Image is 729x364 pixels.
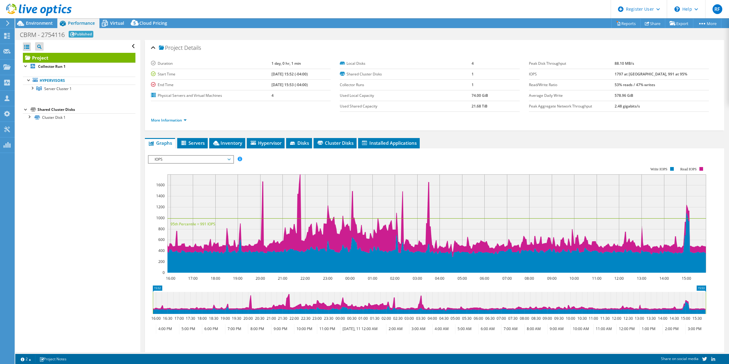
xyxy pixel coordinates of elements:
[158,248,165,253] text: 400
[600,316,609,321] text: 11:30
[255,316,264,321] text: 20:30
[151,93,272,99] label: Physical Servers and Virtual Machines
[615,71,687,77] b: 1797 at [GEOGRAPHIC_DATA], 991 at 95%
[529,93,615,99] label: Average Daily Write
[692,316,702,321] text: 15:30
[588,316,598,321] text: 11:00
[472,61,474,66] b: 4
[151,316,160,321] text: 16:00
[139,20,167,26] span: Cloud Pricing
[233,276,242,281] text: 19:00
[529,60,615,67] label: Peak Disk Throughput
[324,316,333,321] text: 23:30
[650,167,667,171] text: Write IOPS
[370,316,379,321] text: 01:30
[300,276,310,281] text: 22:00
[623,316,633,321] text: 12:30
[158,259,165,264] text: 200
[271,71,308,77] b: [DATE] 15:52 (-04:00)
[340,82,472,88] label: Collector Runs
[255,276,265,281] text: 20:00
[151,118,187,123] a: More Information
[680,167,697,171] text: Read IOPS
[457,276,467,281] text: 05:00
[271,82,308,87] b: [DATE] 15:53 (-04:00)
[358,316,368,321] text: 01:00
[615,61,634,66] b: 88.10 MB/s
[479,276,489,281] text: 06:00
[197,316,206,321] text: 18:00
[669,316,679,321] text: 14:30
[271,93,274,98] b: 4
[473,316,483,321] text: 06:00
[23,63,135,71] a: Collector Run 1
[427,316,437,321] text: 04:00
[323,276,332,281] text: 23:00
[44,86,72,91] span: Server Cluster 1
[416,316,425,321] text: 03:30
[174,316,184,321] text: 17:00
[472,82,474,87] b: 1
[674,6,680,12] svg: \n
[485,316,494,321] text: 06:30
[312,316,321,321] text: 23:00
[301,316,310,321] text: 22:30
[390,276,399,281] text: 02:00
[340,103,472,109] label: Used Shared Capacity
[232,316,241,321] text: 19:30
[637,276,646,281] text: 13:00
[69,31,93,38] span: Published
[340,93,472,99] label: Used Local Capacity
[472,71,474,77] b: 1
[547,276,556,281] text: 09:00
[151,60,272,67] label: Duration
[462,316,471,321] text: 05:30
[23,85,135,93] a: Server Cluster 1
[243,316,253,321] text: 20:00
[266,316,276,321] text: 21:00
[289,140,309,146] span: Disks
[220,316,230,321] text: 19:00
[345,276,354,281] text: 00:00
[496,316,506,321] text: 07:00
[381,316,391,321] text: 02:00
[569,276,579,281] text: 10:00
[713,4,722,14] span: RF
[368,276,377,281] text: 01:00
[612,316,621,321] text: 12:00
[508,316,517,321] text: 07:30
[693,19,721,28] a: More
[171,221,215,227] text: 95th Percentile = 991 IOPS
[502,276,512,281] text: 07:00
[634,316,644,321] text: 13:00
[184,44,201,51] span: Details
[404,316,414,321] text: 03:00
[412,276,422,281] text: 03:00
[524,276,534,281] text: 08:00
[592,276,601,281] text: 11:00
[156,182,165,187] text: 1600
[335,316,345,321] text: 00:00
[210,276,220,281] text: 18:00
[185,316,195,321] text: 17:30
[542,316,552,321] text: 09:00
[615,93,633,98] b: 578.96 GiB
[271,61,301,66] b: 1 day, 0 hr, 1 min
[361,140,417,146] span: Installed Applications
[615,82,655,87] b: 53% reads / 47% writes
[151,82,272,88] label: End Time
[317,140,354,146] span: Cluster Disks
[665,19,693,28] a: Export
[393,316,402,321] text: 02:30
[519,316,529,321] text: 08:00
[159,45,183,51] span: Project
[531,316,540,321] text: 08:30
[148,140,172,146] span: Graphs
[35,355,71,363] a: Project Notes
[661,356,698,361] span: Share on social media
[658,316,667,321] text: 14:00
[38,64,66,69] b: Collector Run 1
[681,316,690,321] text: 15:00
[289,316,299,321] text: 22:00
[180,140,205,146] span: Servers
